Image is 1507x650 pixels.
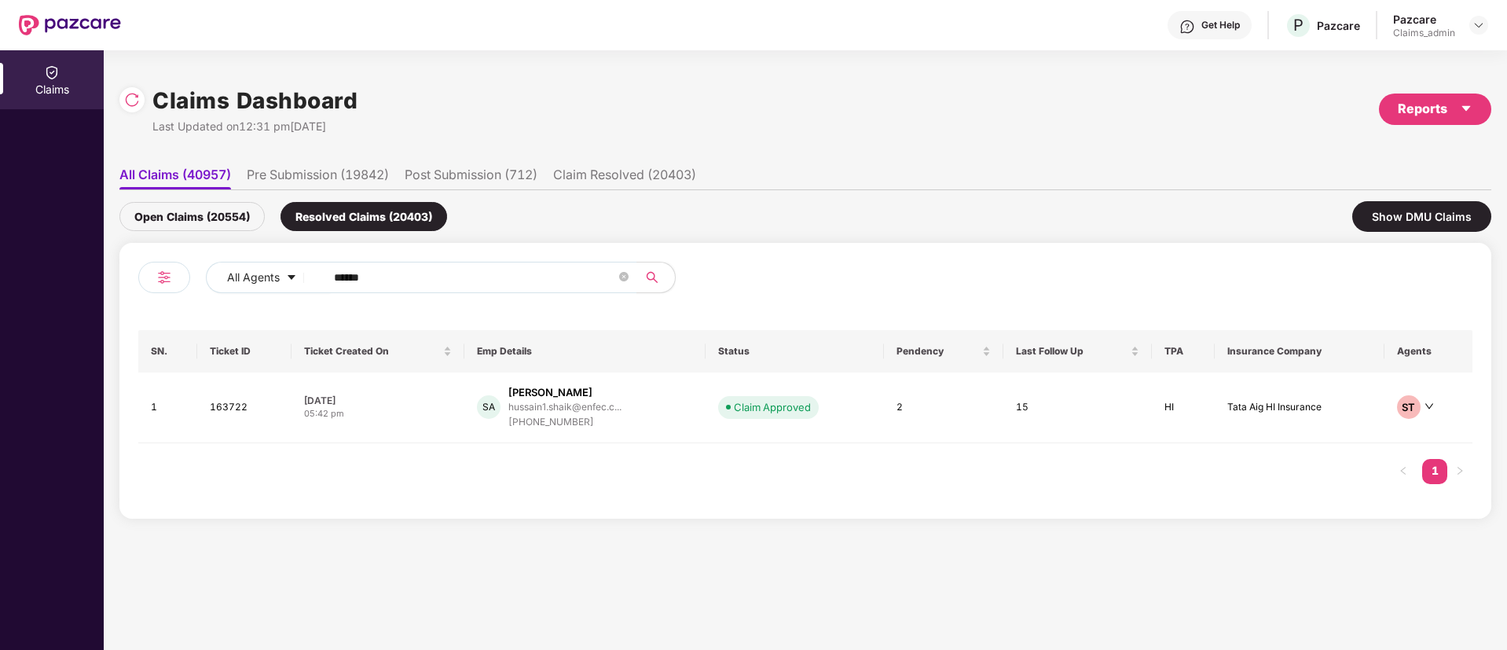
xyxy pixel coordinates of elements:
[477,395,500,419] div: SA
[1393,12,1455,27] div: Pazcare
[1215,373,1384,443] td: Tata Aig HI Insurance
[280,202,447,231] div: Resolved Claims (20403)
[155,268,174,287] img: svg+xml;base64,PHN2ZyB4bWxucz0iaHR0cDovL3d3dy53My5vcmcvMjAwMC9zdmciIHdpZHRoPSIyNCIgaGVpZ2h0PSIyNC...
[119,167,231,189] li: All Claims (40957)
[1393,27,1455,39] div: Claims_admin
[304,394,452,407] div: [DATE]
[1447,459,1472,484] button: right
[152,83,357,118] h1: Claims Dashboard
[1016,345,1127,358] span: Last Follow Up
[508,385,592,400] div: [PERSON_NAME]
[286,272,297,285] span: caret-down
[1398,99,1472,119] div: Reports
[1384,330,1472,373] th: Agents
[1152,330,1215,373] th: TPA
[884,373,1003,443] td: 2
[138,330,197,373] th: SN.
[197,373,291,443] td: 163722
[1352,201,1491,232] div: Show DMU Claims
[1460,102,1472,115] span: caret-down
[197,330,291,373] th: Ticket ID
[1472,19,1485,31] img: svg+xml;base64,PHN2ZyBpZD0iRHJvcGRvd24tMzJ4MzIiIHhtbG5zPSJodHRwOi8vd3d3LnczLm9yZy8yMDAwL3N2ZyIgd2...
[1397,395,1421,419] div: ST
[1003,330,1152,373] th: Last Follow Up
[1422,459,1447,484] li: 1
[1003,373,1152,443] td: 15
[1424,402,1434,411] span: down
[1317,18,1360,33] div: Pazcare
[1152,373,1215,443] td: HI
[706,330,884,373] th: Status
[227,269,280,286] span: All Agents
[206,262,331,293] button: All Agentscaret-down
[1391,459,1416,484] li: Previous Page
[896,345,979,358] span: Pendency
[19,15,121,35] img: New Pazcare Logo
[553,167,696,189] li: Claim Resolved (20403)
[1215,330,1384,373] th: Insurance Company
[152,118,357,135] div: Last Updated on 12:31 pm[DATE]
[291,330,464,373] th: Ticket Created On
[1422,459,1447,483] a: 1
[1399,466,1408,476] span: left
[304,407,452,420] div: 05:42 pm
[734,399,811,415] div: Claim Approved
[636,271,667,284] span: search
[304,345,440,358] span: Ticket Created On
[1391,459,1416,484] button: left
[1201,19,1240,31] div: Get Help
[619,272,629,281] span: close-circle
[1447,459,1472,484] li: Next Page
[1455,466,1465,476] span: right
[508,415,621,430] div: [PHONE_NUMBER]
[1179,19,1195,35] img: svg+xml;base64,PHN2ZyBpZD0iSGVscC0zMngzMiIgeG1sbnM9Imh0dHA6Ly93d3cudzMub3JnLzIwMDAvc3ZnIiB3aWR0aD...
[1293,16,1303,35] span: P
[44,64,60,80] img: svg+xml;base64,PHN2ZyBpZD0iQ2xhaW0iIHhtbG5zPSJodHRwOi8vd3d3LnczLm9yZy8yMDAwL3N2ZyIgd2lkdGg9IjIwIi...
[119,202,265,231] div: Open Claims (20554)
[508,402,621,412] div: hussain1.shaik@enfec.c...
[884,330,1003,373] th: Pendency
[405,167,537,189] li: Post Submission (712)
[619,270,629,285] span: close-circle
[138,373,197,443] td: 1
[247,167,389,189] li: Pre Submission (19842)
[124,92,140,108] img: svg+xml;base64,PHN2ZyBpZD0iUmVsb2FkLTMyeDMyIiB4bWxucz0iaHR0cDovL3d3dy53My5vcmcvMjAwMC9zdmciIHdpZH...
[464,330,706,373] th: Emp Details
[636,262,676,293] button: search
